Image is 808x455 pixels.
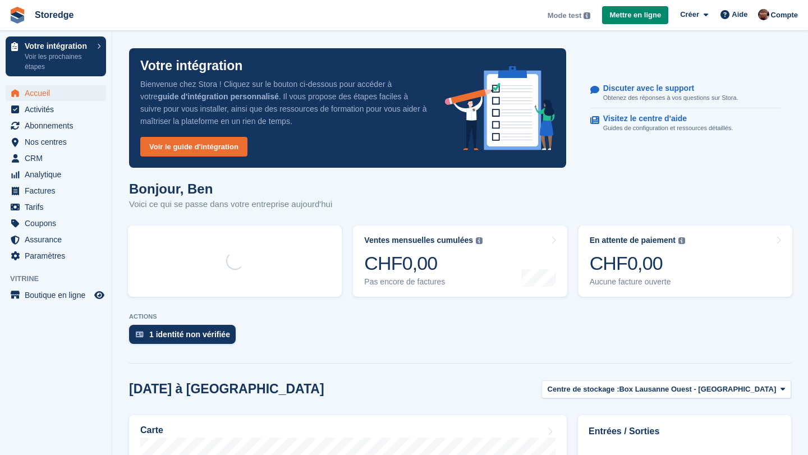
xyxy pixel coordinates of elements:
a: menu [6,215,106,231]
span: Centre de stockage : [548,384,619,395]
div: CHF0,00 [364,252,483,275]
a: Visitez le centre d'aide Guides de configuration et ressources détaillés. [590,108,781,139]
a: menu [6,134,106,150]
a: menu [6,287,106,303]
span: Tarifs [25,199,92,215]
p: Discuter avec le support [603,84,729,93]
a: Boutique d'aperçu [93,288,106,302]
a: menu [6,150,106,166]
a: menu [6,232,106,247]
img: icon-info-grey-7440780725fd019a000dd9b08b2336e03edf1995a4989e88bcd33f0948082b44.svg [476,237,483,244]
span: Analytique [25,167,92,182]
span: Factures [25,183,92,199]
div: Pas encore de factures [364,277,483,287]
a: menu [6,199,106,215]
p: Voir les prochaines étapes [25,52,91,72]
p: Visitez le centre d'aide [603,114,724,123]
span: Mettre en ligne [609,10,661,21]
a: Mettre en ligne [602,6,668,25]
span: Aide [732,9,747,20]
a: Voir le guide d'intégration [140,137,247,157]
span: Nos centres [25,134,92,150]
div: 1 identité non vérifiée [149,330,230,339]
h2: Carte [140,425,163,435]
img: stora-icon-8386f47178a22dfd0bd8f6a31ec36ba5ce8667c1dd55bd0f319d3a0aa187defe.svg [9,7,26,24]
div: Aucune facture ouverte [590,277,685,287]
p: Obtenez des réponses à vos questions sur Stora. [603,93,738,103]
p: ACTIONS [129,313,791,320]
h2: [DATE] à [GEOGRAPHIC_DATA] [129,382,324,397]
a: menu [6,102,106,117]
button: Centre de stockage : Box Lausanne Ouest - [GEOGRAPHIC_DATA] [541,380,791,399]
p: Bienvenue chez Stora ! Cliquez sur le bouton ci-dessous pour accéder à votre . Il vous propose de... [140,78,427,127]
span: Coupons [25,215,92,231]
p: Votre intégration [140,59,242,72]
p: Votre intégration [25,42,91,50]
img: Ben [758,9,769,20]
div: CHF0,00 [590,252,685,275]
h1: Bonjour, Ben [129,181,332,196]
span: Créer [680,9,699,20]
a: menu [6,118,106,134]
a: Discuter avec le support Obtenez des réponses à vos questions sur Stora. [590,78,781,109]
img: onboarding-info-6c161a55d2c0e0a8cae90662b2fe09162a5109e8cc188191df67fb4f79e88e88.svg [445,66,555,150]
span: Mode test [548,10,582,21]
a: menu [6,248,106,264]
a: menu [6,167,106,182]
img: icon-info-grey-7440780725fd019a000dd9b08b2336e03edf1995a4989e88bcd33f0948082b44.svg [584,12,590,19]
span: Activités [25,102,92,117]
div: En attente de paiement [590,236,676,245]
p: Voici ce qui se passe dans votre entreprise aujourd'hui [129,198,332,211]
img: icon-info-grey-7440780725fd019a000dd9b08b2336e03edf1995a4989e88bcd33f0948082b44.svg [678,237,685,244]
div: Ventes mensuelles cumulées [364,236,473,245]
span: Compte [771,10,798,21]
span: Vitrine [10,273,112,284]
span: Abonnements [25,118,92,134]
a: Votre intégration Voir les prochaines étapes [6,36,106,76]
a: 1 identité non vérifiée [129,325,241,350]
a: Ventes mensuelles cumulées CHF0,00 Pas encore de factures [353,226,567,297]
p: Guides de configuration et ressources détaillés. [603,123,733,133]
a: Storedge [30,6,78,24]
span: CRM [25,150,92,166]
span: Paramètres [25,248,92,264]
a: En attente de paiement CHF0,00 Aucune facture ouverte [579,226,792,297]
span: Box Lausanne Ouest - [GEOGRAPHIC_DATA] [619,384,776,395]
a: menu [6,183,106,199]
h2: Entrées / Sorties [589,425,781,438]
strong: guide d'intégration personnalisé [158,92,279,101]
span: Boutique en ligne [25,287,92,303]
span: Assurance [25,232,92,247]
span: Accueil [25,85,92,101]
img: verify_identity-adf6edd0f0f0b5bbfe63781bf79b02c33cf7c696d77639b501bdc392416b5a36.svg [136,331,144,338]
a: menu [6,85,106,101]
